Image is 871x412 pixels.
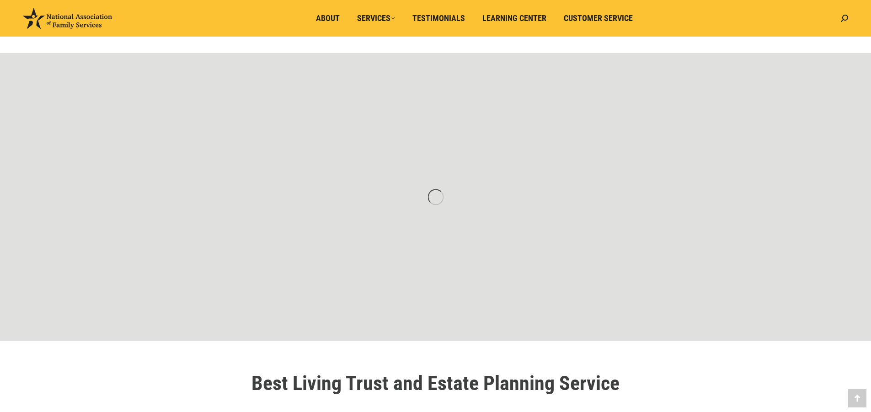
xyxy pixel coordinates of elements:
span: Testimonials [412,13,465,23]
a: Testimonials [406,10,471,27]
span: Services [357,13,395,23]
a: Learning Center [476,10,553,27]
span: Customer Service [564,13,633,23]
a: About [310,10,346,27]
h1: Best Living Trust and Estate Planning Service [180,373,692,393]
span: Learning Center [482,13,546,23]
span: About [316,13,340,23]
a: Customer Service [557,10,639,27]
img: National Association of Family Services [23,8,112,29]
